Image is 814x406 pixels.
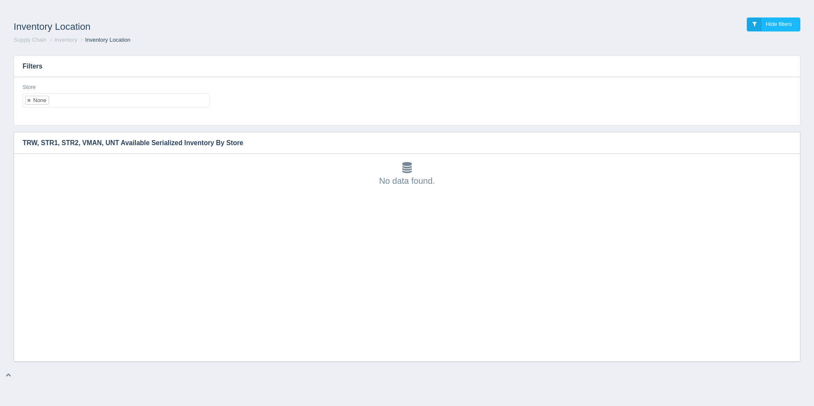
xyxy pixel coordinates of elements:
label: Store [23,83,36,91]
h3: Filters [14,56,800,77]
a: Hide filters [747,17,800,31]
a: Supply Chain [14,37,46,43]
span: Hide filters [766,21,792,27]
a: Inventory [54,37,77,43]
h1: Inventory Location [14,17,407,36]
h3: TRW, STR1, STR2, VMAN, UNT Available Serialized Inventory By Store [14,132,787,154]
div: None [33,97,46,103]
li: Inventory Location [79,36,130,44]
div: No data found. [23,162,791,187]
